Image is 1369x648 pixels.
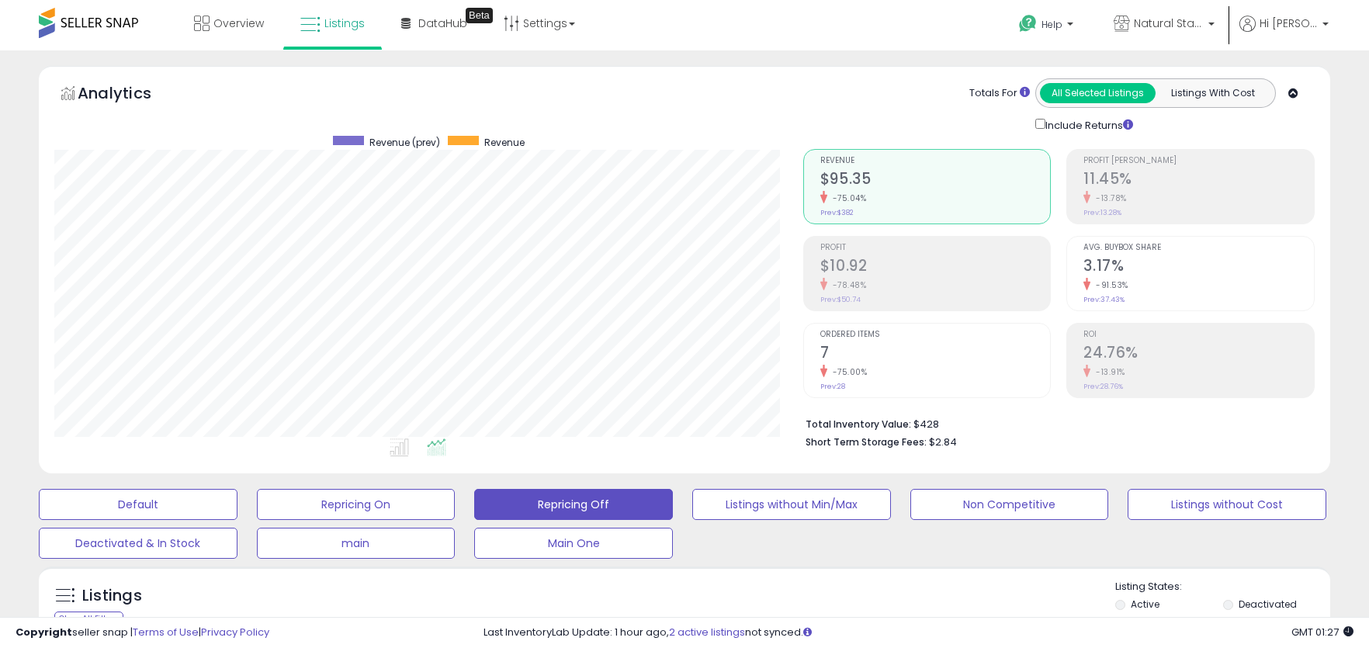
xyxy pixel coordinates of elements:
span: DataHub [418,16,467,31]
span: $2.84 [929,435,957,449]
span: Avg. Buybox Share [1083,244,1314,252]
small: Prev: 13.28% [1083,208,1121,217]
a: Privacy Policy [201,625,269,639]
small: -75.00% [827,366,868,378]
span: Ordered Items [820,331,1051,339]
a: Terms of Use [133,625,199,639]
a: Hi [PERSON_NAME] [1239,16,1329,50]
small: -78.48% [827,279,867,291]
b: Short Term Storage Fees: [806,435,927,449]
button: Repricing On [257,489,456,520]
div: Last InventoryLab Update: 1 hour ago, not synced. [483,625,1353,640]
small: Prev: 37.43% [1083,295,1125,304]
span: Profit [820,244,1051,252]
span: Revenue [820,157,1051,165]
small: Prev: 28.76% [1083,382,1123,391]
button: Listings without Min/Max [692,489,891,520]
h2: 3.17% [1083,257,1314,278]
button: All Selected Listings [1040,83,1156,103]
small: Prev: $50.74 [820,295,861,304]
small: Prev: 28 [820,382,845,391]
small: -13.91% [1090,366,1125,378]
button: Listings With Cost [1155,83,1270,103]
span: 2025-10-7 01:27 GMT [1291,625,1353,639]
button: Main One [474,528,673,559]
div: Tooltip anchor [466,8,493,23]
h2: 24.76% [1083,344,1314,365]
span: Help [1041,18,1062,31]
button: main [257,528,456,559]
h5: Analytics [78,82,182,108]
label: Active [1131,598,1159,611]
b: Total Inventory Value: [806,418,911,431]
button: Repricing Off [474,489,673,520]
span: Listings [324,16,365,31]
div: Totals For [969,86,1030,101]
div: Include Returns [1024,116,1152,133]
div: seller snap | | [16,625,269,640]
strong: Copyright [16,625,72,639]
small: -91.53% [1090,279,1128,291]
small: -75.04% [827,192,867,204]
span: Hi [PERSON_NAME] [1260,16,1318,31]
span: Revenue [484,136,525,149]
h2: $10.92 [820,257,1051,278]
p: Listing States: [1115,580,1329,594]
i: Get Help [1018,14,1038,33]
h2: $95.35 [820,170,1051,191]
span: Natural State Brands [1134,16,1204,31]
span: ROI [1083,331,1314,339]
li: $428 [806,414,1303,432]
h2: 11.45% [1083,170,1314,191]
button: Listings without Cost [1128,489,1326,520]
span: Revenue (prev) [369,136,440,149]
button: Default [39,489,237,520]
h2: 7 [820,344,1051,365]
small: -13.78% [1090,192,1127,204]
a: Help [1007,2,1089,50]
span: Overview [213,16,264,31]
button: Deactivated & In Stock [39,528,237,559]
small: Prev: $382 [820,208,854,217]
label: Deactivated [1239,598,1297,611]
h5: Listings [82,585,142,607]
span: Profit [PERSON_NAME] [1083,157,1314,165]
a: 2 active listings [669,625,745,639]
button: Non Competitive [910,489,1109,520]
